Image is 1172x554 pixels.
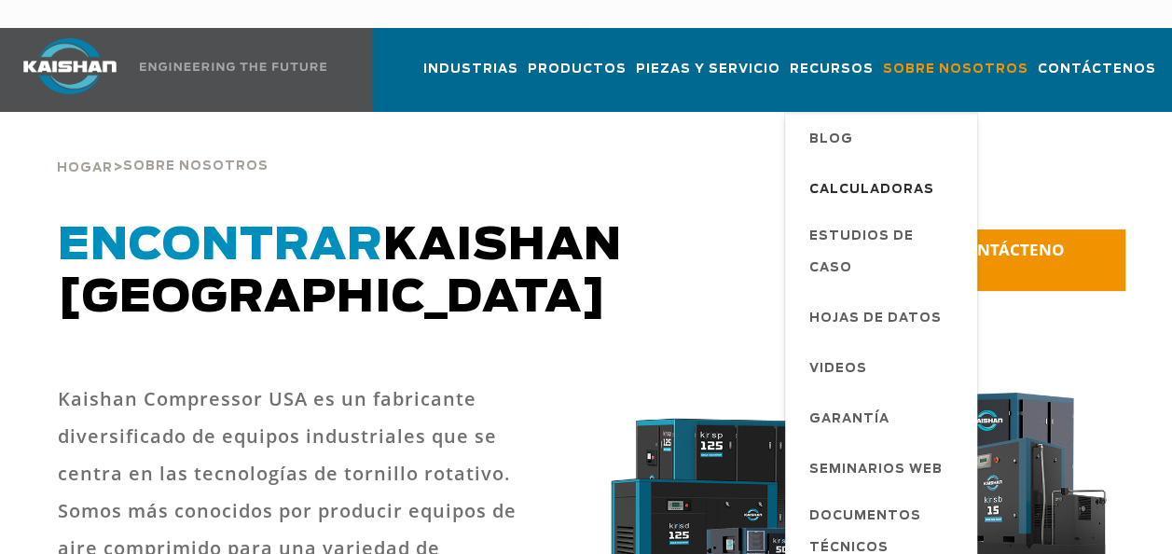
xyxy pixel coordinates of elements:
span: Encontrar [58,224,383,269]
a: Hogar [57,159,113,175]
a: Piezas y servicio [636,45,780,108]
span: Blog [809,124,853,156]
span: Productos [528,59,627,80]
span: Videos [809,353,867,385]
span: Industrias [423,59,518,80]
a: Calculadoras [791,163,977,214]
span: Estudios de caso [809,221,958,284]
a: CONTÁCTENOS [894,229,1125,291]
a: Videos [791,342,977,393]
a: Industrias [423,45,518,108]
a: Blog [791,113,977,163]
span: Sobre nosotros [123,160,269,173]
span: Recursos [790,59,874,80]
a: Seminarios web [791,443,977,493]
span: Hogar [57,162,113,174]
span: Contáctenos [1038,59,1156,80]
a: Recursos [790,45,874,108]
img: Diseñando el futuro [140,62,326,71]
a: Contáctenos [1038,45,1156,108]
a: Hojas de datos [791,292,977,342]
span: Sobre nosotros [883,59,1028,80]
span: Kaishan [GEOGRAPHIC_DATA] [58,224,622,321]
span: Garantía [809,404,889,436]
span: Seminarios web [809,454,943,486]
span: Piezas y servicio [636,59,780,80]
a: Productos [528,45,627,108]
a: Estudios de caso [791,214,977,292]
a: Sobre nosotros [883,45,1028,108]
a: Garantía [791,393,977,443]
span: CONTÁCTENOS [954,239,1065,280]
div: > [57,112,269,183]
span: Calculadoras [809,174,934,206]
span: Hojas de datos [809,303,942,335]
